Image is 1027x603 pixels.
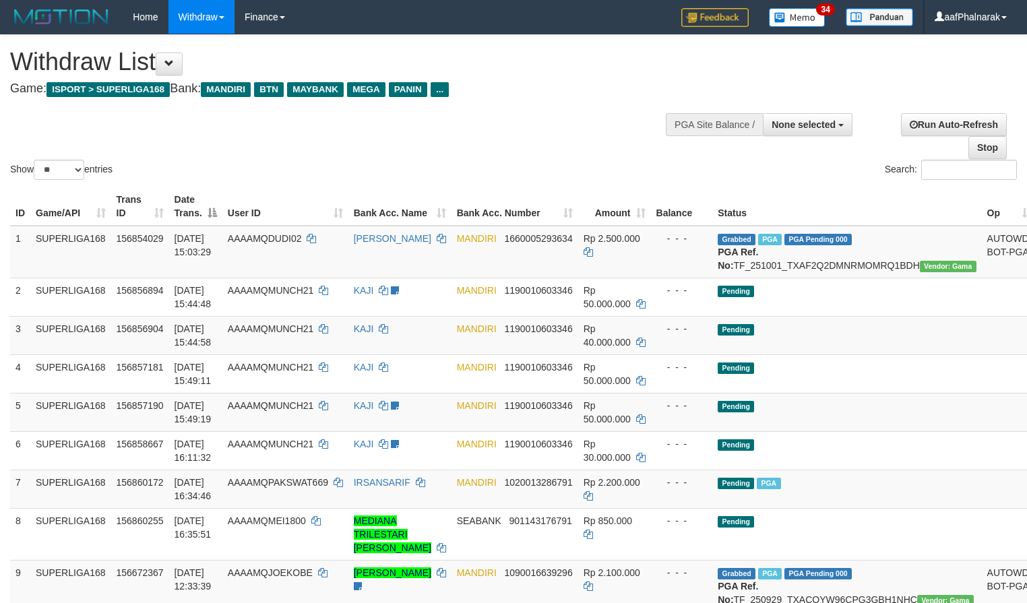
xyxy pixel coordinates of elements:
[30,226,111,278] td: SUPERLIGA168
[457,285,497,296] span: MANDIRI
[457,400,497,411] span: MANDIRI
[584,515,632,526] span: Rp 850.000
[228,323,314,334] span: AAAAMQMUNCH21
[757,478,780,489] span: Marked by aafsoycanthlai
[30,354,111,393] td: SUPERLIGA168
[354,477,410,488] a: IRSANSARIF
[718,247,758,271] b: PGA Ref. No:
[34,160,84,180] select: Showentries
[117,439,164,449] span: 156858667
[354,362,374,373] a: KAJI
[175,567,212,592] span: [DATE] 12:33:39
[10,354,30,393] td: 4
[10,7,113,27] img: MOTION_logo.png
[457,477,497,488] span: MANDIRI
[222,187,348,226] th: User ID: activate to sort column ascending
[117,477,164,488] span: 156860172
[718,286,754,297] span: Pending
[718,568,755,579] span: Grabbed
[504,439,572,449] span: Copy 1190010603346 to clipboard
[968,136,1007,159] a: Stop
[457,323,497,334] span: MANDIRI
[718,478,754,489] span: Pending
[578,187,651,226] th: Amount: activate to sort column ascending
[354,323,374,334] a: KAJI
[30,187,111,226] th: Game/API: activate to sort column ascending
[504,477,572,488] span: Copy 1020013286791 to clipboard
[228,285,314,296] span: AAAAMQMUNCH21
[30,508,111,560] td: SUPERLIGA168
[656,284,708,297] div: - - -
[228,233,302,244] span: AAAAMQDUDI02
[921,160,1017,180] input: Search:
[10,470,30,508] td: 7
[354,285,374,296] a: KAJI
[175,285,212,309] span: [DATE] 15:44:48
[10,431,30,470] td: 6
[452,187,578,226] th: Bank Acc. Number: activate to sort column ascending
[354,439,374,449] a: KAJI
[30,393,111,431] td: SUPERLIGA168
[10,278,30,316] td: 2
[772,119,836,130] span: None selected
[228,567,313,578] span: AAAAMQJOEKOBE
[784,568,852,579] span: PGA Pending
[10,393,30,431] td: 5
[228,362,314,373] span: AAAAMQMUNCH21
[656,360,708,374] div: - - -
[584,567,640,578] span: Rp 2.100.000
[920,261,976,272] span: Vendor URL: https://trx31.1velocity.biz
[656,399,708,412] div: - - -
[712,187,981,226] th: Status
[117,567,164,578] span: 156672367
[457,567,497,578] span: MANDIRI
[901,113,1007,136] a: Run Auto-Refresh
[354,515,431,553] a: MEDIANA TRILESTARI [PERSON_NAME]
[175,362,212,386] span: [DATE] 15:49:11
[718,234,755,245] span: Grabbed
[175,400,212,424] span: [DATE] 15:49:19
[175,233,212,257] span: [DATE] 15:03:29
[117,515,164,526] span: 156860255
[509,515,571,526] span: Copy 901143176791 to clipboard
[504,567,572,578] span: Copy 1090016639296 to clipboard
[584,477,640,488] span: Rp 2.200.000
[10,49,671,75] h1: Withdraw List
[46,82,170,97] span: ISPORT > SUPERLIGA168
[885,160,1017,180] label: Search:
[354,400,374,411] a: KAJI
[763,113,852,136] button: None selected
[117,233,164,244] span: 156854029
[656,232,708,245] div: - - -
[354,233,431,244] a: [PERSON_NAME]
[175,323,212,348] span: [DATE] 15:44:58
[10,82,671,96] h4: Game: Bank:
[169,187,222,226] th: Date Trans.: activate to sort column descending
[10,187,30,226] th: ID
[348,187,452,226] th: Bank Acc. Name: activate to sort column ascending
[846,8,913,26] img: panduan.png
[651,187,713,226] th: Balance
[287,82,344,97] span: MAYBANK
[457,233,497,244] span: MANDIRI
[457,439,497,449] span: MANDIRI
[111,187,169,226] th: Trans ID: activate to sort column ascending
[718,362,754,374] span: Pending
[712,226,981,278] td: TF_251001_TXAF2Q2DMNRMOMRQ1BDH
[504,285,572,296] span: Copy 1190010603346 to clipboard
[175,439,212,463] span: [DATE] 16:11:32
[656,514,708,528] div: - - -
[758,234,782,245] span: Marked by aafsoycanthlai
[769,8,826,27] img: Button%20Memo.svg
[347,82,385,97] span: MEGA
[431,82,449,97] span: ...
[10,226,30,278] td: 1
[117,285,164,296] span: 156856894
[584,323,631,348] span: Rp 40.000.000
[457,362,497,373] span: MANDIRI
[504,362,572,373] span: Copy 1190010603346 to clipboard
[30,278,111,316] td: SUPERLIGA168
[718,439,754,451] span: Pending
[354,567,431,578] a: [PERSON_NAME]
[10,316,30,354] td: 3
